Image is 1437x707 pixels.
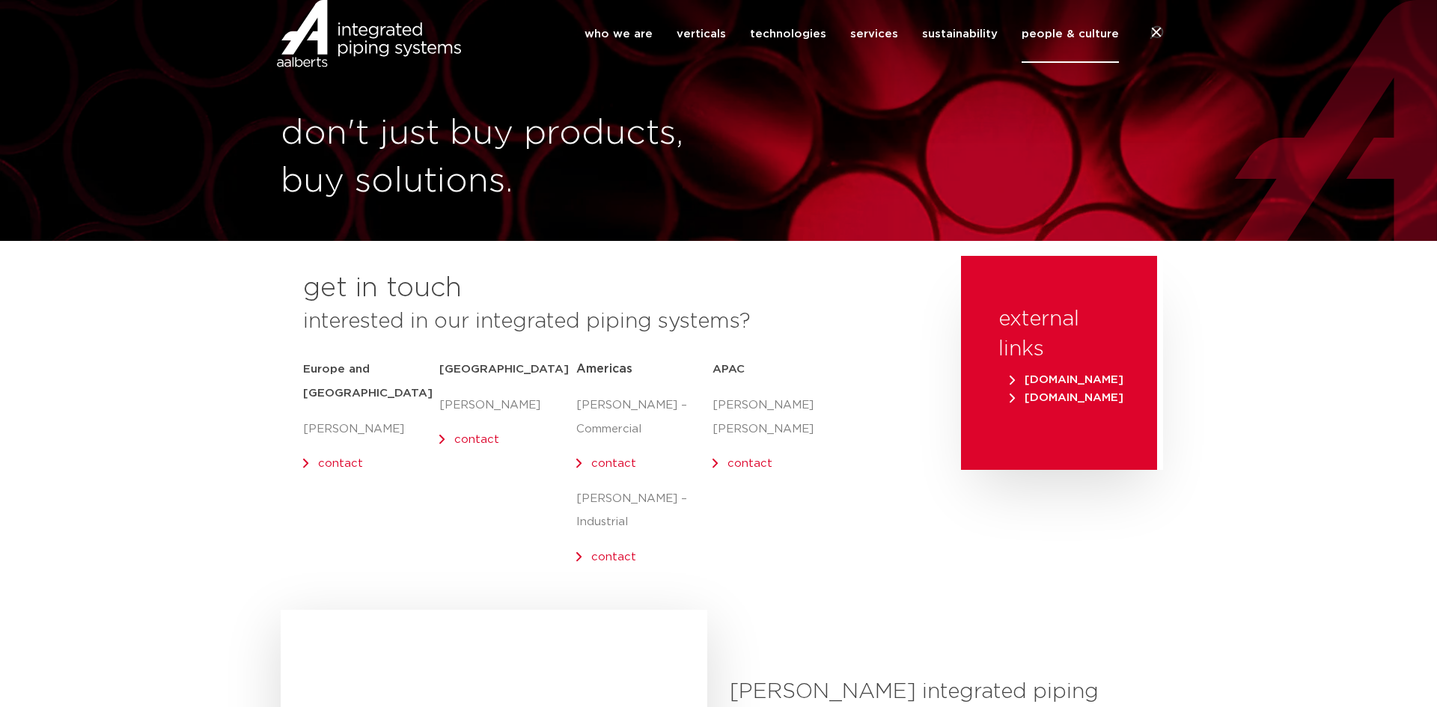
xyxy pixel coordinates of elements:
h3: interested in our integrated piping systems? [303,307,924,337]
a: technologies [750,5,826,63]
nav: Menu [585,5,1119,63]
p: [PERSON_NAME] – Industrial [576,487,713,535]
h2: get in touch [303,271,462,307]
a: sustainability [922,5,998,63]
a: contact [454,434,499,445]
h3: external links [998,304,1120,364]
a: [DOMAIN_NAME] [1006,374,1127,385]
h1: don't just buy products, buy solutions. [281,110,711,206]
h5: APAC [713,358,849,382]
span: [DOMAIN_NAME] [1010,392,1123,403]
a: contact [591,458,636,469]
a: [DOMAIN_NAME] [1006,392,1127,403]
p: [PERSON_NAME] [439,394,576,417]
a: contact [318,458,363,469]
p: [PERSON_NAME] [PERSON_NAME] [713,394,849,441]
a: who we are [585,5,653,63]
h5: [GEOGRAPHIC_DATA] [439,358,576,382]
span: Americas [576,363,632,375]
a: people & culture [1022,5,1119,63]
a: services [850,5,898,63]
a: contact [727,458,772,469]
span: [DOMAIN_NAME] [1010,374,1123,385]
p: [PERSON_NAME] – Commercial [576,394,713,441]
strong: Europe and [GEOGRAPHIC_DATA] [303,364,433,399]
a: contact [591,551,636,563]
p: [PERSON_NAME] [303,417,439,441]
a: verticals [677,5,726,63]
